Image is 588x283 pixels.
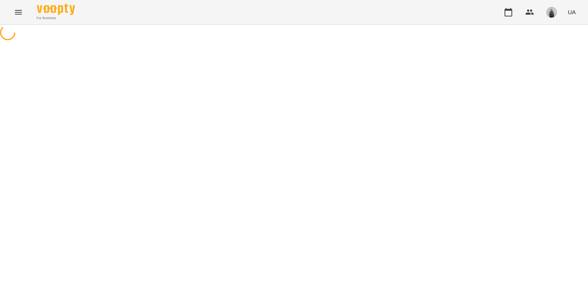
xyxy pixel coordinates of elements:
[546,7,557,18] img: 465148d13846e22f7566a09ee851606a.jpeg
[568,8,576,16] span: UA
[565,5,579,19] button: UA
[9,3,28,21] button: Menu
[37,4,75,15] img: Voopty Logo
[37,16,75,21] span: For Business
